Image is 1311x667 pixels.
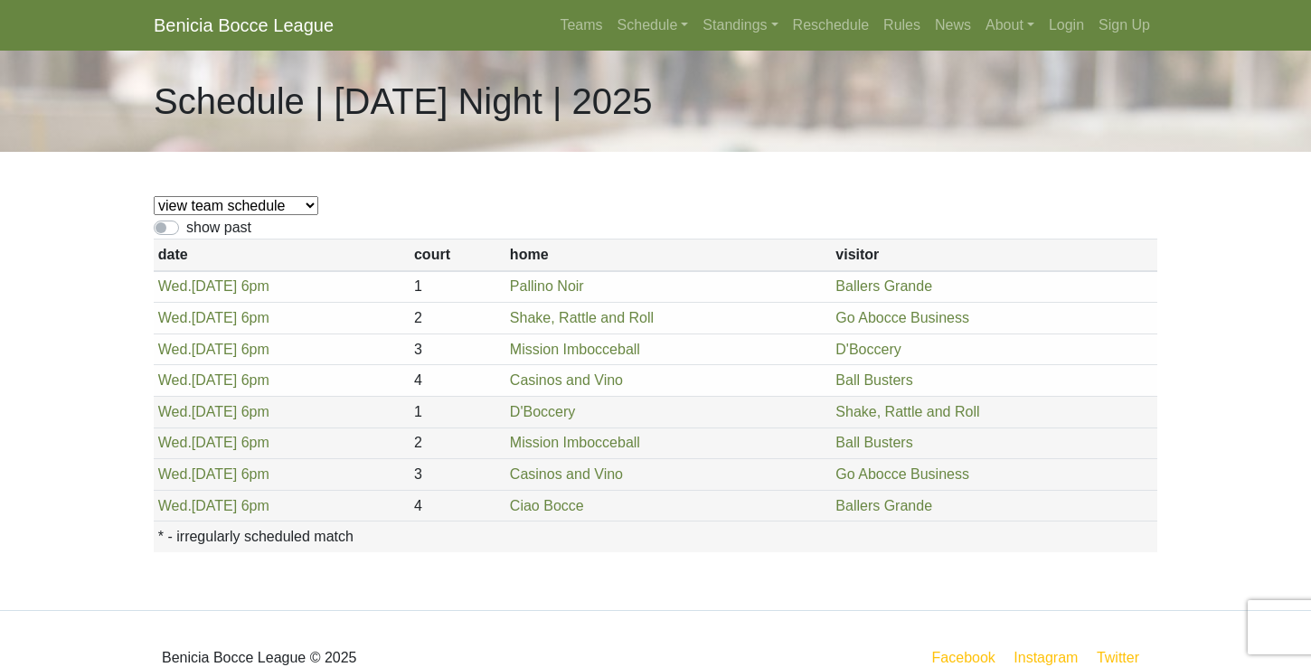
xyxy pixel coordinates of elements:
[158,466,192,482] span: Wed.
[154,240,410,271] th: date
[158,435,192,450] span: Wed.
[158,342,269,357] a: Wed.[DATE] 6pm
[158,435,269,450] a: Wed.[DATE] 6pm
[154,80,652,123] h1: Schedule | [DATE] Night | 2025
[786,7,877,43] a: Reschedule
[510,404,575,419] a: D'Boccery
[410,459,505,491] td: 3
[410,303,505,334] td: 2
[158,498,192,513] span: Wed.
[510,278,584,294] a: Pallino Noir
[158,278,269,294] a: Wed.[DATE] 6pm
[835,498,932,513] a: Ballers Grande
[158,310,269,325] a: Wed.[DATE] 6pm
[410,271,505,303] td: 1
[158,342,192,357] span: Wed.
[505,240,831,271] th: home
[158,466,269,482] a: Wed.[DATE] 6pm
[410,427,505,459] td: 2
[158,372,192,388] span: Wed.
[158,404,269,419] a: Wed.[DATE] 6pm
[158,278,192,294] span: Wed.
[510,435,640,450] a: Mission Imbocceball
[410,396,505,427] td: 1
[510,498,584,513] a: Ciao Bocce
[835,466,969,482] a: Go Abocce Business
[410,365,505,397] td: 4
[154,7,334,43] a: Benicia Bocce League
[928,7,978,43] a: News
[410,333,505,365] td: 3
[835,404,979,419] a: Shake, Rattle and Roll
[158,310,192,325] span: Wed.
[510,342,640,357] a: Mission Imbocceball
[410,490,505,521] td: 4
[695,7,785,43] a: Standings
[835,278,932,294] a: Ballers Grande
[552,7,609,43] a: Teams
[876,7,928,43] a: Rules
[835,310,969,325] a: Go Abocce Business
[158,404,192,419] span: Wed.
[978,7,1042,43] a: About
[510,466,623,482] a: Casinos and Vino
[832,240,1157,271] th: visitor
[154,521,1157,552] th: * - irregularly scheduled match
[835,435,912,450] a: Ball Busters
[410,240,505,271] th: court
[510,310,654,325] a: Shake, Rattle and Roll
[835,372,912,388] a: Ball Busters
[158,372,269,388] a: Wed.[DATE] 6pm
[1042,7,1091,43] a: Login
[186,217,251,239] label: show past
[835,342,901,357] a: D'Boccery
[610,7,696,43] a: Schedule
[510,372,623,388] a: Casinos and Vino
[1091,7,1157,43] a: Sign Up
[158,498,269,513] a: Wed.[DATE] 6pm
